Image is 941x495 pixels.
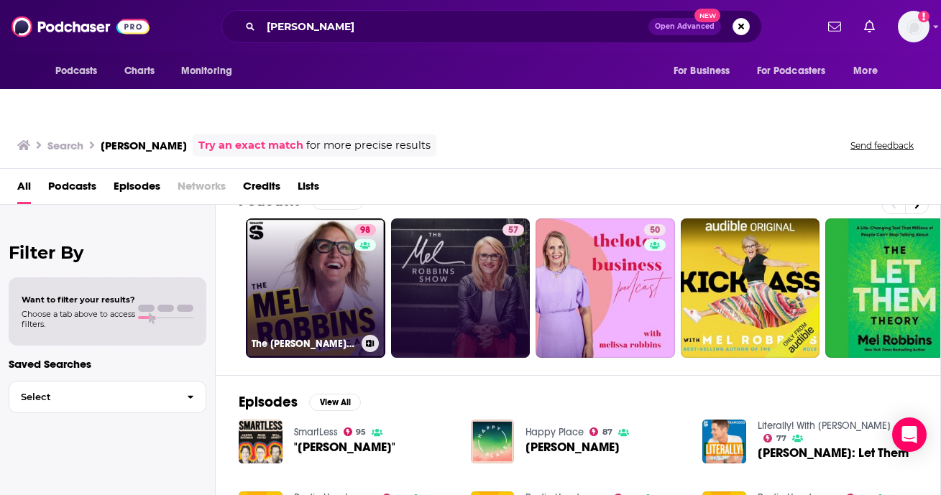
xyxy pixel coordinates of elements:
button: open menu [843,57,896,85]
span: 87 [602,429,612,435]
span: Open Advanced [655,23,715,30]
a: Charts [115,57,164,85]
span: 50 [650,223,660,238]
span: Monitoring [181,61,232,81]
a: 50 [644,224,666,236]
button: View All [309,394,361,411]
a: SmartLess [294,426,338,438]
span: For Business [674,61,730,81]
span: Select [9,392,175,402]
img: User Profile [898,11,929,42]
button: Open AdvancedNew [648,18,721,35]
a: Literally! With Rob Lowe [758,420,891,432]
span: for more precise results [306,137,431,154]
span: Logged in as HSimon [898,11,929,42]
span: 77 [776,435,786,442]
h3: [PERSON_NAME] [101,139,187,152]
a: 50 [536,218,675,358]
div: Search podcasts, credits, & more... [221,10,762,43]
a: Happy Place [525,426,584,438]
svg: Add a profile image [918,11,929,22]
a: 98 [354,224,376,236]
a: Mel Robbins: Let Them [758,447,909,459]
button: open menu [748,57,847,85]
span: Choose a tab above to access filters. [22,309,135,329]
div: Open Intercom Messenger [892,417,927,452]
h2: Episodes [239,393,298,411]
span: New [694,9,720,22]
img: "Mel Robbins" [239,420,283,463]
button: open menu [171,57,251,85]
a: Podcasts [48,175,96,204]
span: More [853,61,878,81]
button: Select [9,381,206,413]
a: Lists [298,175,319,204]
a: Try an exact match [198,137,303,154]
img: Mel Robbins: Let Them [702,420,746,463]
a: 57 [391,218,531,358]
a: 98The [PERSON_NAME] Podcast [246,218,385,358]
a: Show notifications dropdown [822,14,847,39]
a: EpisodesView All [239,393,361,411]
a: All [17,175,31,204]
span: 95 [356,429,366,435]
span: Podcasts [55,61,98,81]
button: Send feedback [846,139,918,152]
a: 95 [344,427,367,436]
a: "Mel Robbins" [294,441,395,453]
span: "[PERSON_NAME]" [294,441,395,453]
a: Episodes [114,175,160,204]
button: open menu [45,57,116,85]
span: 98 [360,223,370,238]
button: open menu [664,57,748,85]
img: Mel Robbins [471,420,515,463]
span: Want to filter your results? [22,295,135,305]
button: Show profile menu [898,11,929,42]
span: 57 [508,223,518,238]
span: Networks [178,175,226,204]
span: [PERSON_NAME]: Let Them [758,447,909,459]
span: [PERSON_NAME] [525,441,620,453]
h3: Search [47,139,83,152]
a: Mel Robbins [525,441,620,453]
a: 57 [502,224,524,236]
img: Podchaser - Follow, Share and Rate Podcasts [12,13,150,40]
a: Credits [243,175,280,204]
a: 87 [589,427,612,436]
h3: The [PERSON_NAME] Podcast [252,338,356,350]
p: Saved Searches [9,357,206,371]
span: For Podcasters [757,61,826,81]
h2: Filter By [9,242,206,263]
input: Search podcasts, credits, & more... [261,15,648,38]
a: Show notifications dropdown [858,14,881,39]
a: 77 [763,434,786,443]
span: Charts [124,61,155,81]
